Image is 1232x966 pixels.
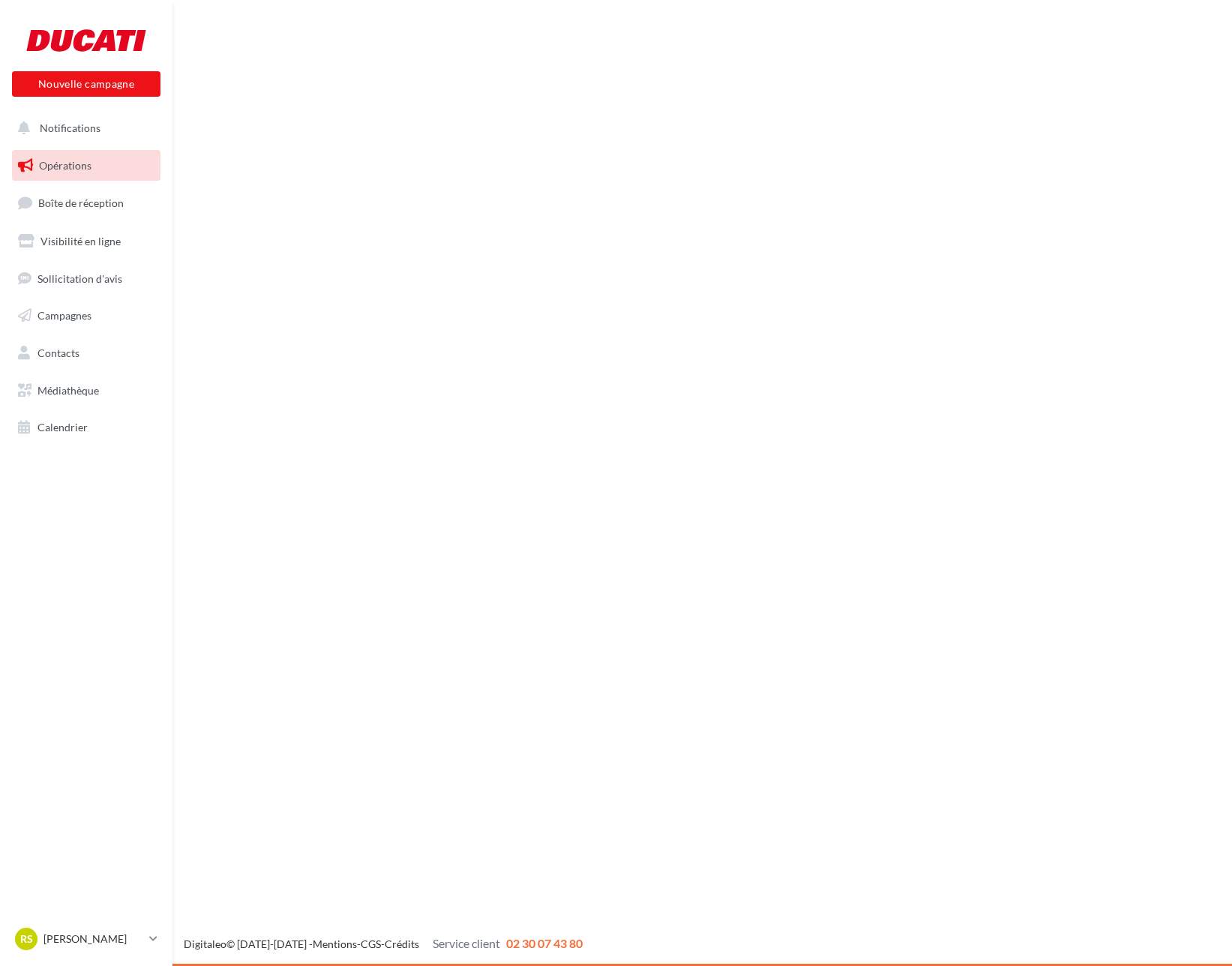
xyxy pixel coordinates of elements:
a: Campagnes [9,300,163,331]
button: Notifications [9,112,157,144]
span: Visibilité en ligne [40,235,121,247]
a: Crédits [385,937,419,950]
a: Sollicitation d'avis [9,263,163,295]
span: RS [20,931,33,946]
a: Boîte de réception [9,187,163,219]
a: Médiathèque [9,375,163,406]
span: Calendrier [37,421,88,433]
a: Visibilité en ligne [9,226,163,257]
a: Calendrier [9,412,163,443]
p: [PERSON_NAME] [43,931,143,946]
a: Opérations [9,150,163,181]
span: Campagnes [37,309,91,322]
span: Service client [433,936,500,950]
a: Digitaleo [184,937,226,950]
a: CGS [361,937,381,950]
span: Médiathèque [37,384,99,397]
a: Mentions [313,937,357,950]
a: RS [PERSON_NAME] [12,925,160,953]
span: Notifications [40,121,100,134]
a: Contacts [9,337,163,369]
button: Nouvelle campagne [12,71,160,97]
span: Sollicitation d'avis [37,271,122,284]
span: © [DATE]-[DATE] - - - [184,937,583,950]
span: Contacts [37,346,79,359]
span: Boîte de réception [38,196,124,209]
span: 02 30 07 43 80 [506,936,583,950]
span: Opérations [39,159,91,172]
